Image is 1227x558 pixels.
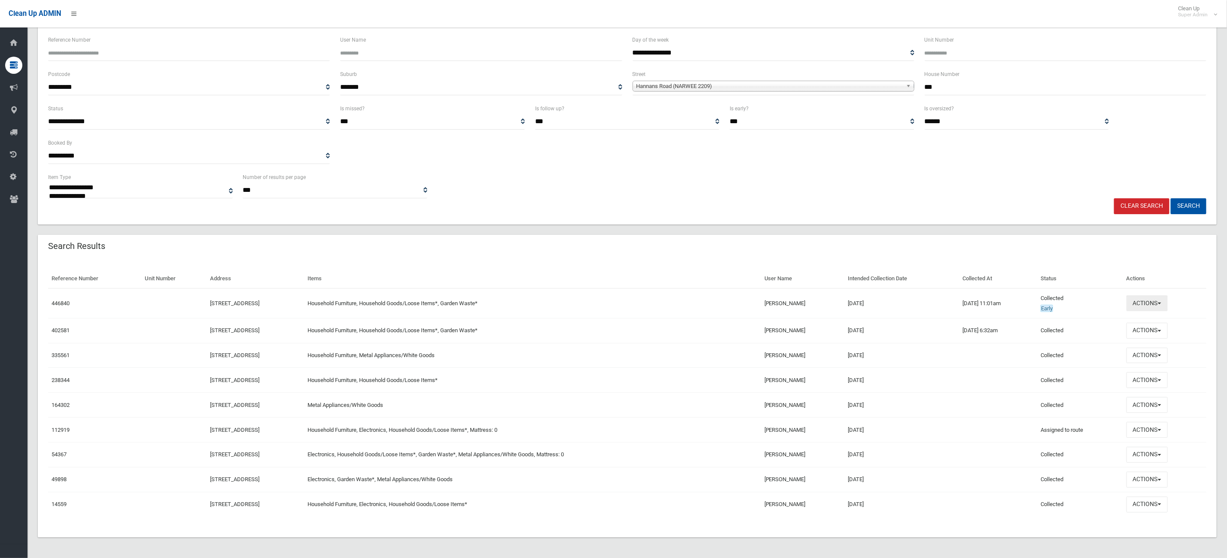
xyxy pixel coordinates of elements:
td: [DATE] [844,442,959,467]
label: Item Type [48,173,71,182]
a: [STREET_ADDRESS] [210,402,259,408]
a: 14559 [52,501,67,507]
header: Search Results [38,238,116,255]
label: Is oversized? [925,104,954,113]
button: Actions [1127,397,1168,413]
td: [PERSON_NAME] [761,368,844,393]
td: Household Furniture, Household Goods/Loose Items* [304,368,761,393]
a: 446840 [52,300,70,306]
span: Clean Up [1174,5,1216,18]
th: Reference Number [48,269,141,288]
th: Actions [1123,269,1206,288]
label: Suburb [340,70,357,79]
th: User Name [761,269,844,288]
a: [STREET_ADDRESS] [210,476,259,482]
td: [DATE] [844,393,959,418]
button: Actions [1127,295,1168,311]
td: Household Furniture, Metal Appliances/White Goods [304,343,761,368]
label: Is missed? [340,104,365,113]
th: Address [207,269,304,288]
button: Actions [1127,372,1168,388]
td: [DATE] [844,288,959,318]
td: [DATE] [844,318,959,343]
button: Actions [1127,472,1168,488]
td: Collected [1037,343,1123,368]
td: Collected [1037,492,1123,516]
label: Reference Number [48,35,91,45]
td: Collected [1037,393,1123,418]
td: Household Furniture, Household Goods/Loose Items*, Garden Waste* [304,288,761,318]
td: [DATE] 11:01am [959,288,1037,318]
a: [STREET_ADDRESS] [210,352,259,358]
th: Items [304,269,761,288]
a: 402581 [52,327,70,334]
button: Actions [1127,422,1168,438]
td: [DATE] [844,368,959,393]
span: Early [1041,305,1053,312]
td: [DATE] [844,467,959,492]
td: [PERSON_NAME] [761,343,844,368]
td: [PERSON_NAME] [761,288,844,318]
th: Unit Number [141,269,207,288]
label: Is follow up? [535,104,564,113]
button: Actions [1127,348,1168,364]
td: Electronics, Household Goods/Loose Items*, Garden Waste*, Metal Appliances/White Goods, Mattress: 0 [304,442,761,467]
td: Household Furniture, Household Goods/Loose Items*, Garden Waste* [304,318,761,343]
a: 238344 [52,377,70,383]
span: Clean Up ADMIN [9,9,61,18]
label: Number of results per page [243,173,306,182]
td: Collected [1037,368,1123,393]
td: Assigned to route [1037,418,1123,443]
a: Clear Search [1114,198,1169,214]
td: [PERSON_NAME] [761,467,844,492]
small: Super Admin [1178,12,1208,18]
a: [STREET_ADDRESS] [210,300,259,306]
label: Postcode [48,70,70,79]
label: Is early? [730,104,749,113]
button: Search [1171,198,1206,214]
td: Household Furniture, Electronics, Household Goods/Loose Items*, Mattress: 0 [304,418,761,443]
a: 112919 [52,427,70,433]
label: Unit Number [925,35,954,45]
td: Collected [1037,318,1123,343]
a: 164302 [52,402,70,408]
th: Status [1037,269,1123,288]
button: Actions [1127,497,1168,513]
a: [STREET_ADDRESS] [210,451,259,458]
td: [DATE] [844,492,959,516]
label: Day of the week [633,35,669,45]
a: 49898 [52,476,67,482]
td: Electronics, Garden Waste*, Metal Appliances/White Goods [304,467,761,492]
a: 335561 [52,352,70,358]
a: 54367 [52,451,67,458]
td: Metal Appliances/White Goods [304,393,761,418]
td: [DATE] [844,418,959,443]
td: Collected [1037,467,1123,492]
td: Collected [1037,288,1123,318]
td: [PERSON_NAME] [761,492,844,516]
label: Street [633,70,646,79]
label: Booked By [48,138,72,148]
td: Collected [1037,442,1123,467]
a: [STREET_ADDRESS] [210,377,259,383]
label: House Number [925,70,960,79]
td: [DATE] [844,343,959,368]
td: [PERSON_NAME] [761,442,844,467]
a: [STREET_ADDRESS] [210,427,259,433]
td: Household Furniture, Electronics, Household Goods/Loose Items* [304,492,761,516]
span: Hannans Road (NARWEE 2209) [636,81,903,91]
button: Actions [1127,447,1168,463]
a: [STREET_ADDRESS] [210,327,259,334]
th: Intended Collection Date [844,269,959,288]
label: User Name [340,35,366,45]
button: Actions [1127,323,1168,339]
td: [PERSON_NAME] [761,318,844,343]
label: Status [48,104,63,113]
td: [PERSON_NAME] [761,418,844,443]
a: [STREET_ADDRESS] [210,501,259,507]
td: [DATE] 6:32am [959,318,1037,343]
td: [PERSON_NAME] [761,393,844,418]
th: Collected At [959,269,1037,288]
